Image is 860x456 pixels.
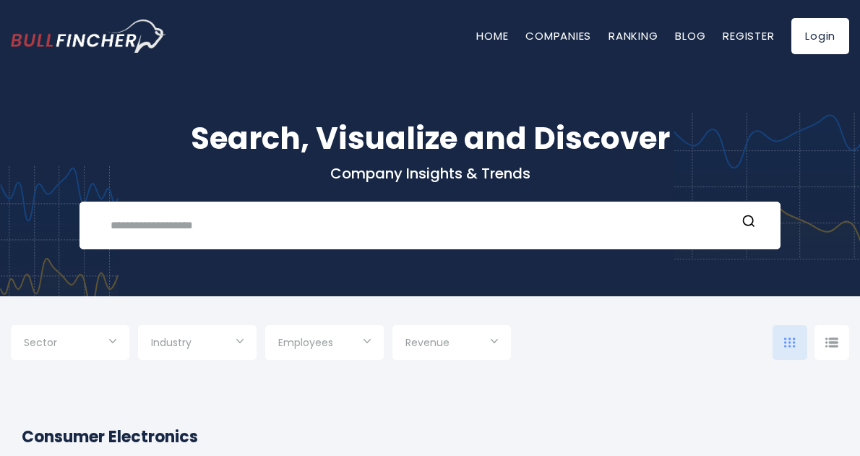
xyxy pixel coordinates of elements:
[151,331,244,357] input: Selection
[278,331,371,357] input: Selection
[784,337,796,348] img: icon-comp-grid.svg
[22,425,838,449] h2: Consumer Electronics
[675,28,705,43] a: Blog
[476,28,508,43] a: Home
[609,28,658,43] a: Ranking
[405,331,498,357] input: Selection
[723,28,774,43] a: Register
[278,336,333,349] span: Employees
[525,28,591,43] a: Companies
[11,164,849,183] p: Company Insights & Trends
[11,116,849,161] h1: Search, Visualize and Discover
[405,336,450,349] span: Revenue
[11,20,166,53] img: bullfincher logo
[11,20,166,53] a: Go to homepage
[825,337,838,348] img: icon-comp-list-view.svg
[151,336,192,349] span: Industry
[24,331,116,357] input: Selection
[739,213,758,232] button: Search
[24,336,57,349] span: Sector
[791,18,849,54] a: Login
